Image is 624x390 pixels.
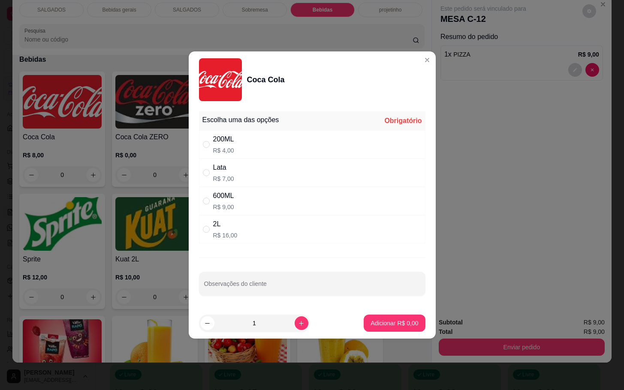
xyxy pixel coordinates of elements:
p: Adicionar R$ 0,00 [371,319,418,327]
img: product-image [199,58,242,101]
div: Coca Cola [247,74,285,86]
button: Close [420,53,434,67]
div: Escolha uma das opções [202,115,279,125]
p: R$ 16,00 [213,231,238,240]
input: Observações do cliente [204,283,420,291]
button: Adicionar R$ 0,00 [364,315,425,332]
div: Obrigatório [384,116,422,126]
button: decrease-product-quantity [201,316,214,330]
div: 600ML [213,191,234,201]
div: 2L [213,219,238,229]
div: Lata [213,162,234,173]
p: R$ 7,00 [213,174,234,183]
div: 200ML [213,134,234,144]
button: increase-product-quantity [295,316,308,330]
p: R$ 9,00 [213,203,234,211]
p: R$ 4,00 [213,146,234,155]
